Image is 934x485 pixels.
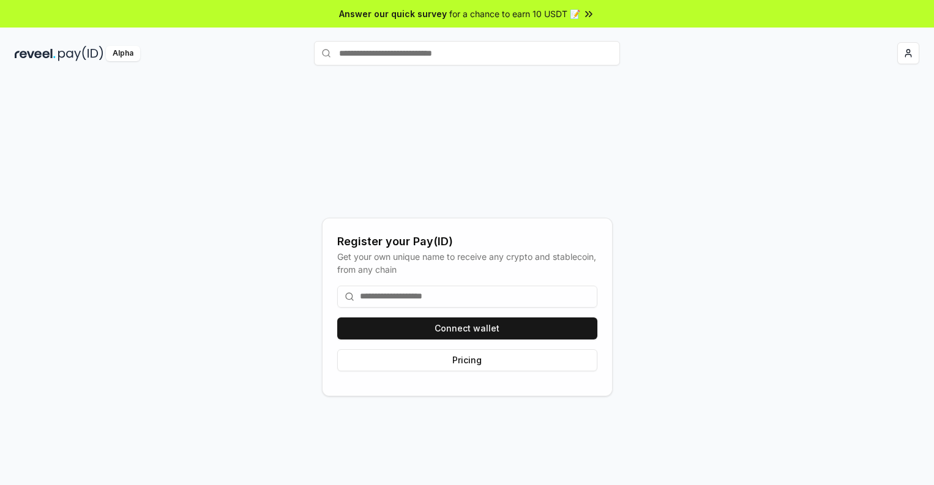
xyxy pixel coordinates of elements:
span: for a chance to earn 10 USDT 📝 [449,7,580,20]
div: Register your Pay(ID) [337,233,597,250]
img: reveel_dark [15,46,56,61]
img: pay_id [58,46,103,61]
div: Get your own unique name to receive any crypto and stablecoin, from any chain [337,250,597,276]
button: Pricing [337,349,597,371]
button: Connect wallet [337,317,597,339]
div: Alpha [106,46,140,61]
span: Answer our quick survey [339,7,447,20]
